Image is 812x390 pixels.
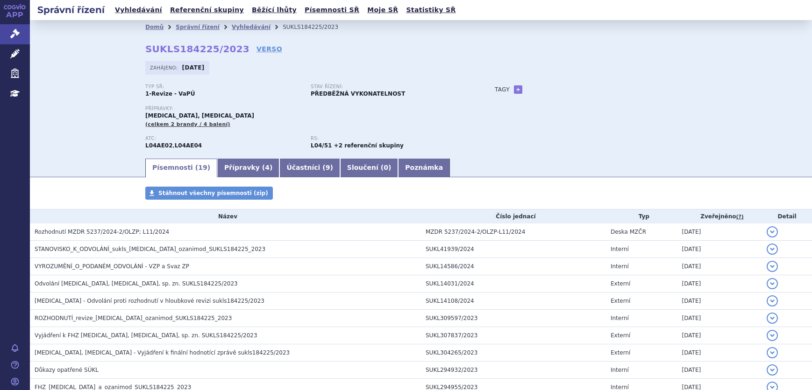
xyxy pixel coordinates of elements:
button: detail [767,364,778,376]
span: (celkem 2 brandy / 4 balení) [145,121,230,127]
strong: ozanimod [311,142,332,149]
a: Domů [145,24,164,30]
a: Správní řízení [176,24,220,30]
div: , [145,136,311,150]
span: PONVORY - Odvolání proti rozhodnutí v hloubkové revizi sukls184225/2023 [35,298,264,304]
td: SUKL41939/2024 [421,241,606,258]
span: Důkazy opatřené SÚKL [35,367,99,373]
a: Stáhnout všechny písemnosti (zip) [145,187,273,200]
button: detail [767,244,778,255]
strong: PŘEDBĚŽNÁ VYKONATELNOST [311,91,405,97]
a: Přípravky (4) [217,159,279,177]
th: Detail [762,209,812,223]
li: SUKLS184225/2023 [283,20,350,34]
span: Externí [611,332,630,339]
strong: OZANIMOD [145,142,173,149]
span: 9 [326,164,330,171]
h3: Tagy [495,84,510,95]
td: [DATE] [677,292,762,310]
abbr: (?) [736,214,744,220]
th: Číslo jednací [421,209,606,223]
button: detail [767,295,778,306]
td: SUKL14108/2024 [421,292,606,310]
span: Stáhnout všechny písemnosti (zip) [158,190,268,196]
td: SUKL304265/2023 [421,344,606,362]
td: SUKL14031/2024 [421,275,606,292]
span: Interní [611,315,629,321]
span: Vyjádření k FHZ PONVORY, ZEPOSIA, sp. zn. SUKLS184225/2023 [35,332,257,339]
span: Zahájeno: [150,64,179,71]
button: detail [767,330,778,341]
button: detail [767,226,778,237]
a: Statistiky SŘ [403,4,458,16]
td: SUKL14586/2024 [421,258,606,275]
td: [DATE] [677,310,762,327]
a: Vyhledávání [112,4,165,16]
strong: SUKLS184225/2023 [145,43,249,55]
th: Název [30,209,421,223]
span: Interní [611,367,629,373]
a: Sloučení (0) [340,159,398,177]
span: [MEDICAL_DATA], [MEDICAL_DATA] [145,112,254,119]
span: Externí [611,280,630,287]
th: Zveřejněno [677,209,762,223]
strong: PONESIMOD [175,142,202,149]
a: Poznámka [398,159,450,177]
button: detail [767,347,778,358]
span: 19 [198,164,207,171]
a: Účastníci (9) [279,159,340,177]
h2: Správní řízení [30,3,112,16]
a: Písemnosti SŘ [302,4,362,16]
p: Typ SŘ: [145,84,301,90]
span: Externí [611,349,630,356]
a: Písemnosti (19) [145,159,217,177]
a: Vyhledávání [232,24,271,30]
span: VYROZUMĚNÍ_O_PODANÉM_ODVOLÁNÍ - VZP a Svaz ZP [35,263,189,270]
p: RS: [311,136,467,141]
td: [DATE] [677,275,762,292]
th: Typ [606,209,677,223]
strong: 1-Revize - VaPÚ [145,91,195,97]
span: Odvolání PONVORY, ZEPOSIA, sp. zn. SUKLS184225/2023 [35,280,238,287]
button: detail [767,313,778,324]
span: 4 [265,164,270,171]
span: Externí [611,298,630,304]
span: Interní [611,263,629,270]
a: Referenční skupiny [167,4,247,16]
a: + [514,85,522,94]
span: ROZHODNUTÍ_revize_ponesimod_ozanimod_SUKLS184225_2023 [35,315,232,321]
p: ATC: [145,136,301,141]
span: Rozhodnutí MZDR 5237/2024-2/OLZP; L11/2024 [35,229,169,235]
span: Interní [611,246,629,252]
td: [DATE] [677,223,762,241]
a: Běžící lhůty [249,4,299,16]
td: [DATE] [677,258,762,275]
td: MZDR 5237/2024-2/OLZP-L11/2024 [421,223,606,241]
button: detail [767,278,778,289]
strong: [DATE] [182,64,205,71]
td: SUKL294932/2023 [421,362,606,379]
td: [DATE] [677,241,762,258]
td: SUKL307837/2023 [421,327,606,344]
a: Moje SŘ [364,4,401,16]
button: detail [767,261,778,272]
a: VERSO [256,44,282,54]
p: Přípravky: [145,106,476,111]
span: Deska MZČR [611,229,646,235]
strong: +2 referenční skupiny [334,142,404,149]
td: [DATE] [677,327,762,344]
span: STANOVISKO_K_ODVOLÁNÍ_sukls_ponesimod_ozanimod_SUKLS184225_2023 [35,246,265,252]
span: PONVORY, ZEPOSIA - Vyjádření k finální hodnotící zprávě sukls184225/2023 [35,349,290,356]
p: Stav řízení: [311,84,467,90]
td: SUKL309597/2023 [421,310,606,327]
td: [DATE] [677,344,762,362]
td: [DATE] [677,362,762,379]
span: 0 [384,164,388,171]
